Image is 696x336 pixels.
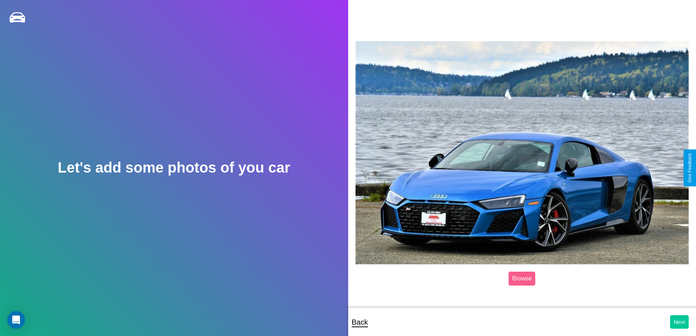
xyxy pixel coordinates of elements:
label: Browse [509,272,535,286]
h2: Let's add some photos of you car [58,159,290,176]
div: Open Intercom Messenger [7,311,25,329]
p: Back [352,316,368,329]
img: posted [355,41,689,265]
button: Next [670,315,689,329]
div: Give Feedback [687,153,692,183]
